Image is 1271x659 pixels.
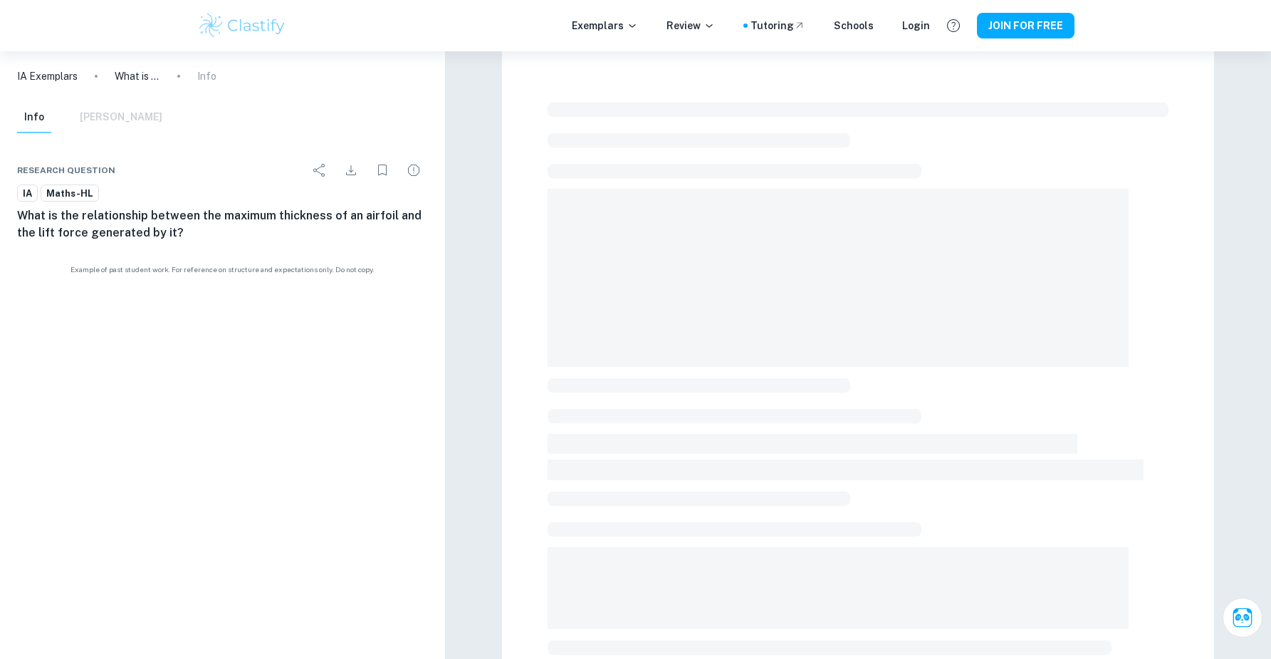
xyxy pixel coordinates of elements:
div: Report issue [399,156,428,185]
button: JOIN FOR FREE [977,13,1074,38]
div: Download [337,156,365,185]
span: Research question [17,164,115,177]
div: Bookmark [368,156,397,185]
p: Review [666,18,715,33]
p: Info [197,68,216,84]
a: Login [902,18,930,33]
button: Help and Feedback [941,14,966,38]
button: Info [17,102,51,133]
img: Clastify logo [197,11,288,40]
a: Schools [834,18,874,33]
div: Share [305,156,334,185]
p: What is the relationship between the maximum thickness of an airfoil and the lift force generated... [115,68,160,84]
a: IA [17,185,38,202]
p: Exemplars [572,18,638,33]
a: IA Exemplars [17,68,78,84]
span: Maths-HL [41,187,98,201]
span: IA [18,187,37,201]
button: Ask Clai [1223,598,1262,638]
a: Tutoring [750,18,805,33]
h6: What is the relationship between the maximum thickness of an airfoil and the lift force generated... [17,207,428,242]
span: Example of past student work. For reference on structure and expectations only. Do not copy. [17,264,428,275]
a: Maths-HL [41,185,99,202]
